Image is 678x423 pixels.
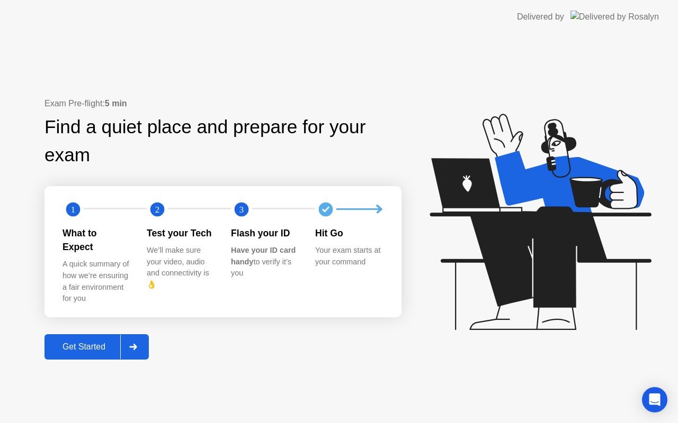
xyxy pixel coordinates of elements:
img: Delivered by Rosalyn [570,11,659,23]
text: 2 [155,204,159,214]
div: to verify it’s you [231,245,298,279]
div: We’ll make sure your video, audio and connectivity is 👌 [147,245,214,290]
div: Get Started [48,342,120,352]
div: Open Intercom Messenger [642,387,667,412]
div: Find a quiet place and prepare for your exam [44,113,402,169]
b: Have your ID card handy [231,246,296,266]
div: Exam Pre-flight: [44,97,402,110]
div: Flash your ID [231,226,298,240]
div: Delivered by [517,11,564,23]
text: 3 [239,204,244,214]
div: A quick summary of how we’re ensuring a fair environment for you [63,259,130,304]
div: Test your Tech [147,226,214,240]
div: Your exam starts at your command [315,245,382,268]
b: 5 min [105,99,127,108]
text: 1 [71,204,75,214]
button: Get Started [44,334,149,360]
div: What to Expect [63,226,130,254]
div: Hit Go [315,226,382,240]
